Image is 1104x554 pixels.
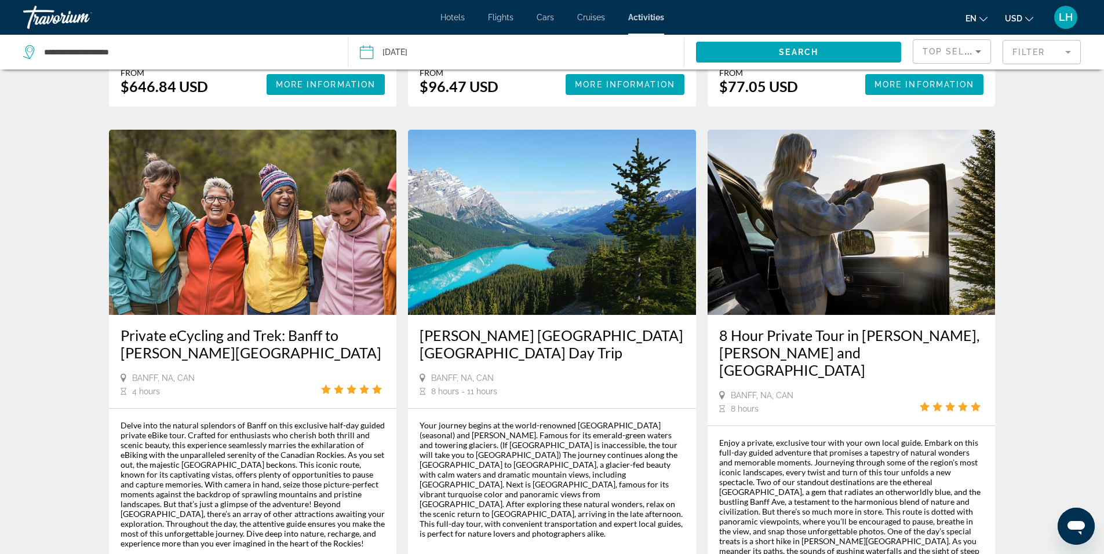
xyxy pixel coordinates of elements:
[440,13,465,22] a: Hotels
[420,420,684,538] div: Your journey begins at the world-renowned [GEOGRAPHIC_DATA] (seasonal) and [PERSON_NAME]. Famous ...
[1058,508,1095,545] iframe: Button to launch messaging window
[731,391,793,400] span: Banff, NA, CAN
[575,80,675,89] span: More Information
[923,45,981,58] mat-select: Sort by
[923,47,989,56] span: Top Sellers
[408,130,696,315] img: b7.jpg
[537,13,554,22] a: Cars
[360,35,684,69] button: Date: Feb 2, 2026
[1059,12,1073,23] span: LH
[1005,10,1033,27] button: Change currency
[696,42,901,63] button: Search
[577,13,605,22] a: Cruises
[431,387,497,396] span: 8 hours - 11 hours
[132,387,160,396] span: 4 hours
[965,14,977,23] span: en
[121,326,385,361] a: Private eCycling and Trek: Banff to [PERSON_NAME][GEOGRAPHIC_DATA]
[267,74,385,95] button: More Information
[628,13,664,22] a: Activities
[121,78,208,95] div: $646.84 USD
[566,74,684,95] button: More Information
[109,130,397,315] img: f1.jpg
[1003,39,1081,65] button: Filter
[719,68,798,78] div: From
[431,373,494,383] span: Banff, NA, CAN
[132,373,195,383] span: Banff, NA, CAN
[121,68,208,78] div: From
[420,78,498,95] div: $96.47 USD
[865,74,984,95] button: More Information
[719,326,984,379] a: 8 Hour Private Tour in [PERSON_NAME], [PERSON_NAME] and [GEOGRAPHIC_DATA]
[965,10,988,27] button: Change language
[875,80,975,89] span: More Information
[1005,14,1022,23] span: USD
[121,420,385,548] div: Delve into the natural splendors of Banff on this exclusive half-day guided private eBike tour. C...
[719,78,798,95] div: $77.05 USD
[1051,5,1081,30] button: User Menu
[23,2,139,32] a: Travorium
[708,130,996,315] img: dc.jpg
[779,47,818,57] span: Search
[488,13,513,22] a: Flights
[731,404,759,413] span: 8 hours
[420,326,684,361] a: [PERSON_NAME] [GEOGRAPHIC_DATA] [GEOGRAPHIC_DATA] Day Trip
[276,80,376,89] span: More Information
